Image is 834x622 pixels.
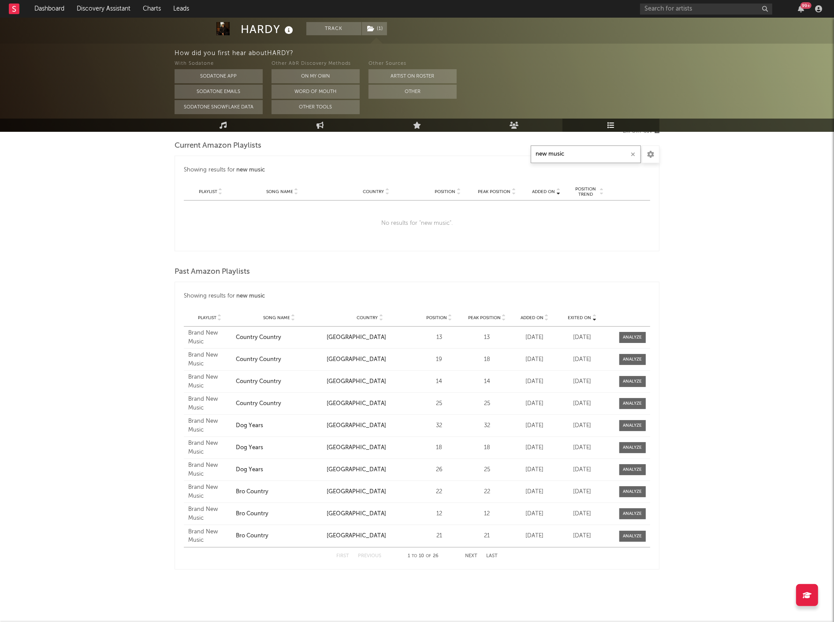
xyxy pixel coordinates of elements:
button: Next [465,554,477,559]
button: Word Of Mouth [272,85,360,99]
button: Other Tools [272,100,360,114]
input: Search Playlists/Charts [531,145,641,163]
div: With Sodatone [175,59,263,69]
div: 18 [465,355,509,364]
div: [DATE] [513,399,556,408]
div: Showing results for [184,165,650,175]
a: Dog Years [236,421,322,430]
button: First [336,554,349,559]
span: Country [363,189,384,194]
span: Position Trend [573,186,599,197]
a: Country Country [236,333,322,342]
div: [DATE] [561,488,604,496]
div: [DATE] [513,488,556,496]
div: [GEOGRAPHIC_DATA] [327,355,413,364]
div: 21 [418,532,461,540]
div: HARDY [241,22,295,37]
span: Current Amazon Playlists [175,141,261,151]
div: [DATE] [513,466,556,474]
div: [DATE] [513,355,556,364]
a: Brand New Music [188,395,231,412]
a: Brand New Music [188,461,231,478]
div: [GEOGRAPHIC_DATA] [327,333,413,342]
a: Bro Country [236,510,322,518]
div: 18 [418,443,461,452]
span: Position [435,189,455,194]
a: Brand New Music [188,505,231,522]
div: [GEOGRAPHIC_DATA] [327,510,413,518]
span: Song Name [263,315,290,320]
button: Other [369,85,457,99]
div: 14 [465,377,509,386]
div: Country Country [236,399,322,408]
span: to [412,554,417,558]
span: ( 1 ) [361,22,387,35]
span: Peak Position [478,189,511,194]
button: 99+ [798,5,804,12]
div: 25 [418,399,461,408]
div: [GEOGRAPHIC_DATA] [327,443,413,452]
span: Song Name [266,189,293,194]
div: 1 10 26 [399,551,447,562]
div: 12 [418,510,461,518]
div: Brand New Music [188,373,231,390]
span: Playlist [199,189,217,194]
div: 19 [418,355,461,364]
a: Brand New Music [188,439,231,456]
a: Dog Years [236,443,322,452]
div: new music [237,291,265,302]
div: [DATE] [561,377,604,386]
div: [GEOGRAPHIC_DATA] [327,488,413,496]
a: Brand New Music [188,351,231,368]
span: of [426,554,431,558]
div: 13 [465,333,509,342]
div: Showing results for [184,291,650,302]
div: [GEOGRAPHIC_DATA] [327,377,413,386]
a: Brand New Music [188,329,231,346]
div: [DATE] [561,443,604,452]
div: 21 [465,532,509,540]
span: Playlist [198,315,216,320]
a: Dog Years [236,466,322,474]
span: Exited On [568,315,591,320]
span: Peak Position [468,315,501,320]
div: [GEOGRAPHIC_DATA] [327,399,413,408]
a: Brand New Music [188,417,231,434]
div: [DATE] [513,532,556,540]
div: 13 [418,333,461,342]
div: [DATE] [561,421,604,430]
button: (1) [362,22,387,35]
div: 25 [465,399,509,408]
button: Sodatone App [175,69,263,83]
a: Brand New Music [188,528,231,545]
div: [DATE] [513,333,556,342]
a: Bro Country [236,488,322,496]
div: 22 [465,488,509,496]
div: Other A&R Discovery Methods [272,59,360,69]
span: Position [426,315,447,320]
div: Other Sources [369,59,457,69]
div: 26 [418,466,461,474]
a: Country Country [236,377,322,386]
div: [DATE] [513,377,556,386]
div: [DATE] [561,399,604,408]
div: 25 [465,466,509,474]
div: [GEOGRAPHIC_DATA] [327,466,413,474]
div: 14 [418,377,461,386]
div: How did you first hear about HARDY ? [175,48,834,59]
button: Track [306,22,361,35]
div: 32 [418,421,461,430]
a: Brand New Music [188,483,231,500]
div: [DATE] [561,532,604,540]
span: Added On [532,189,555,194]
